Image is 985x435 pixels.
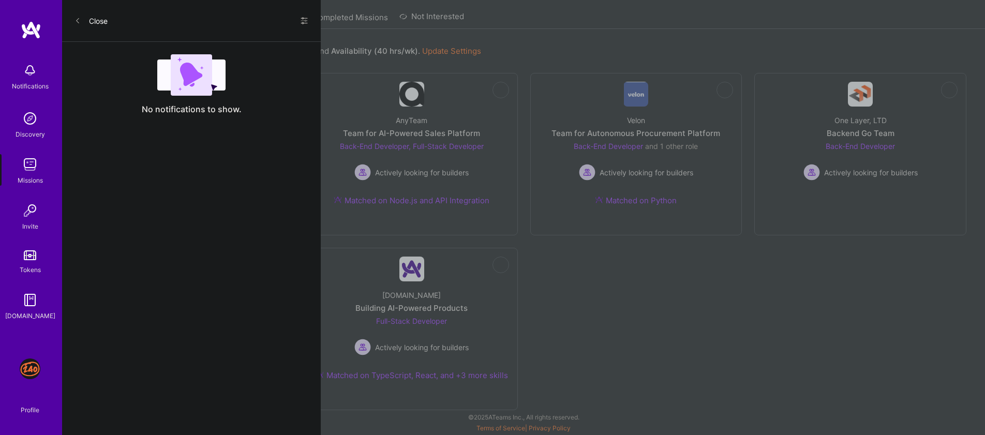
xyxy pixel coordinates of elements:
div: Profile [21,404,39,414]
img: bell [20,60,40,81]
img: guide book [20,290,40,310]
img: logo [21,21,41,39]
img: tokens [24,250,36,260]
img: discovery [20,108,40,129]
span: No notifications to show. [142,104,242,115]
img: J: 240 Tutoring - Jobs Section Redesign [20,358,40,379]
div: Tokens [20,264,41,275]
div: Discovery [16,129,45,140]
div: Notifications [12,81,49,92]
div: [DOMAIN_NAME] [5,310,55,321]
img: Invite [20,200,40,221]
a: Profile [17,394,43,414]
div: Missions [18,175,43,186]
div: Invite [22,221,38,232]
button: Close [74,12,108,29]
img: teamwork [20,154,40,175]
a: J: 240 Tutoring - Jobs Section Redesign [17,358,43,379]
img: empty [157,54,226,96]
